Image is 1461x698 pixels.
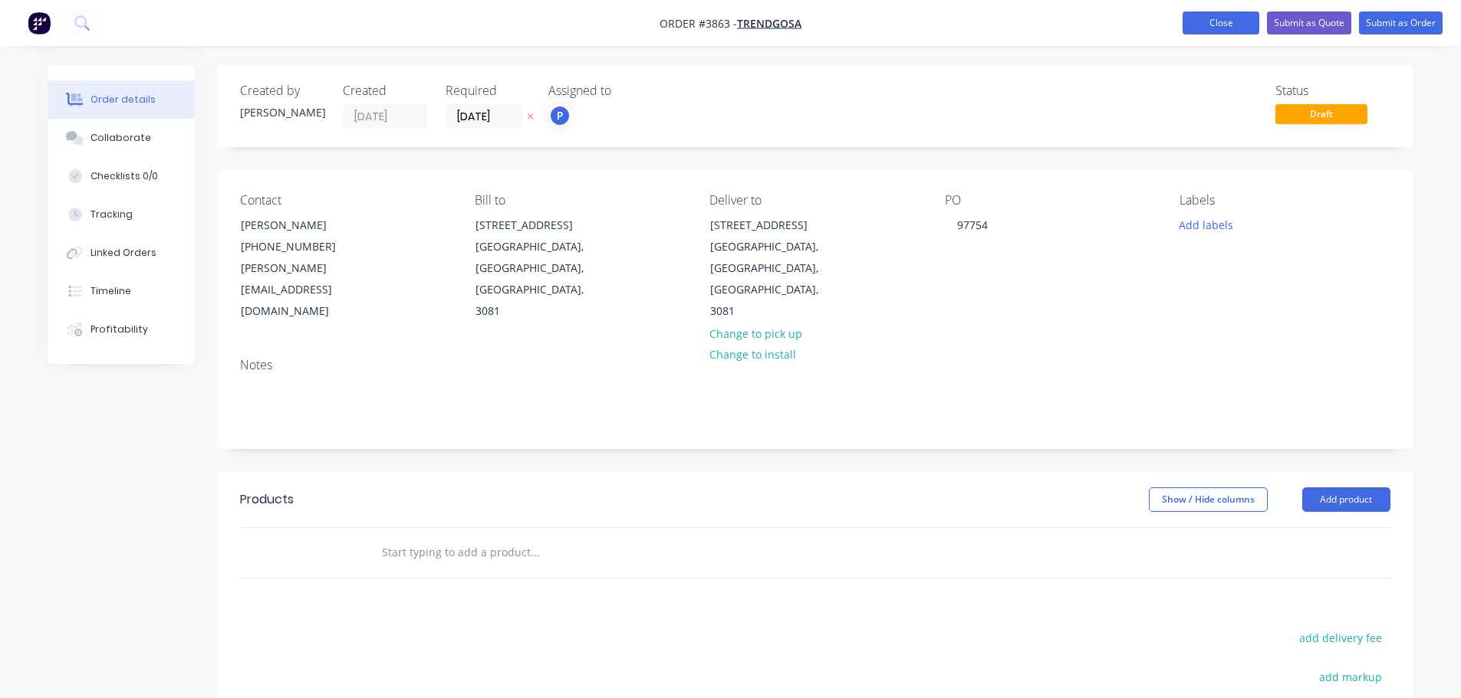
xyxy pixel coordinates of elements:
button: Timeline [48,272,194,310]
div: Checklists 0/0 [90,169,158,183]
div: Deliver to [709,193,920,208]
div: Tracking [90,208,133,221]
button: Collaborate [48,119,194,157]
div: Bill to [475,193,685,208]
div: Linked Orders [90,246,156,260]
div: Profitability [90,323,148,336]
button: Checklists 0/0 [48,157,194,195]
div: Labels [1180,193,1390,208]
div: [GEOGRAPHIC_DATA], [GEOGRAPHIC_DATA], [GEOGRAPHIC_DATA], 3081 [475,236,603,322]
button: Add labels [1171,214,1242,234]
div: [PERSON_NAME] [240,104,324,120]
div: Required [446,84,530,98]
div: Timeline [90,284,131,298]
div: [PHONE_NUMBER] [241,236,368,257]
input: Start typing to add a product... [381,537,688,568]
button: Linked Orders [48,234,194,272]
span: Draft [1275,104,1367,123]
div: Collaborate [90,131,151,145]
div: Created [343,84,427,98]
button: Submit as Quote [1267,11,1351,34]
div: [PERSON_NAME] [241,215,368,236]
button: Close [1183,11,1259,34]
button: add markup [1311,667,1390,687]
img: Factory [28,11,51,34]
button: Tracking [48,195,194,234]
div: [STREET_ADDRESS][GEOGRAPHIC_DATA], [GEOGRAPHIC_DATA], [GEOGRAPHIC_DATA], 3081 [462,214,616,323]
button: Show / Hide columns [1149,487,1268,512]
button: Change to install [701,344,804,365]
div: Notes [240,358,1390,372]
button: Change to pick up [701,323,810,343]
button: P [548,104,571,127]
span: Order #3863 - [660,16,737,31]
div: Assigned to [548,84,702,98]
div: [PERSON_NAME][PHONE_NUMBER][PERSON_NAME][EMAIL_ADDRESS][DOMAIN_NAME] [228,214,381,323]
button: Submit as Order [1359,11,1443,34]
div: [STREET_ADDRESS] [475,215,603,236]
div: [PERSON_NAME][EMAIL_ADDRESS][DOMAIN_NAME] [241,257,368,322]
div: [GEOGRAPHIC_DATA], [GEOGRAPHIC_DATA], [GEOGRAPHIC_DATA], 3081 [710,236,837,322]
div: Products [240,490,294,509]
button: Profitability [48,310,194,349]
div: [STREET_ADDRESS][GEOGRAPHIC_DATA], [GEOGRAPHIC_DATA], [GEOGRAPHIC_DATA], 3081 [697,214,851,323]
div: 97754 [945,214,1000,236]
button: add delivery fee [1292,628,1390,648]
div: PO [945,193,1155,208]
button: Add product [1302,487,1390,512]
div: Contact [240,193,450,208]
div: Status [1275,84,1390,98]
a: Trendgosa [737,16,801,31]
div: Created by [240,84,324,98]
button: Order details [48,80,194,119]
div: Order details [90,93,156,107]
div: [STREET_ADDRESS] [710,215,837,236]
